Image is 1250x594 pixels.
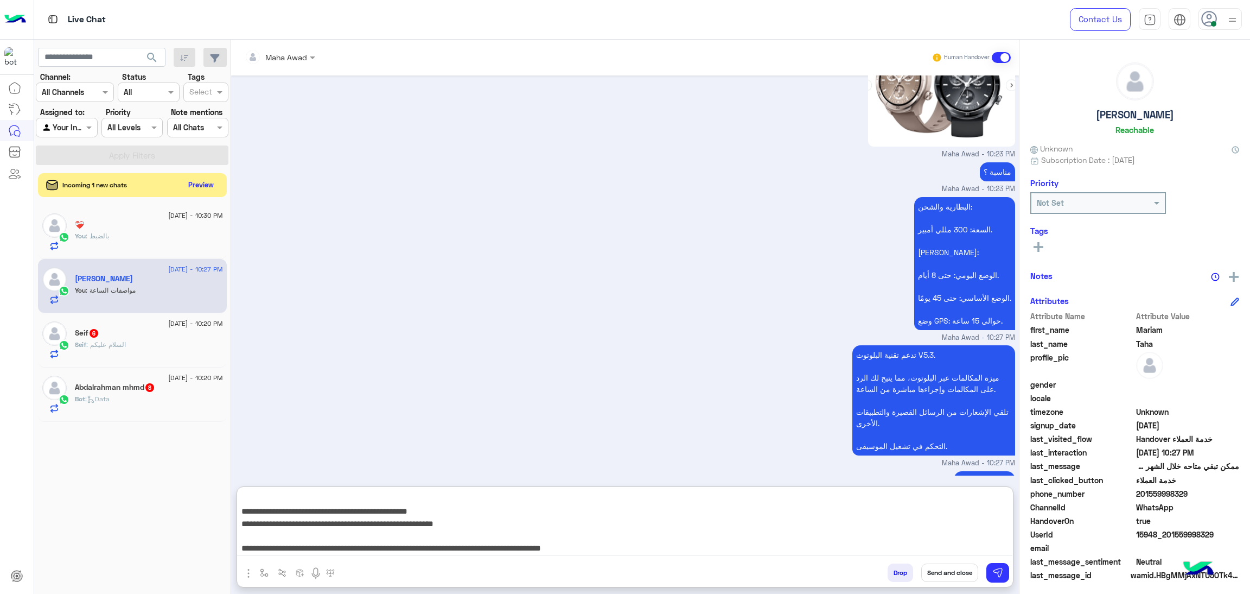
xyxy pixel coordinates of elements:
button: Trigger scenario [273,564,291,582]
h6: Reachable [1115,125,1154,135]
img: defaultAdmin.png [1136,352,1163,379]
h6: Attributes [1030,296,1069,306]
img: 1403182699927242 [4,47,24,67]
span: last_message_sentiment [1030,556,1134,567]
button: create order [291,564,309,582]
span: خدمة العملاء [1136,475,1240,486]
span: Subscription Date : [DATE] [1041,154,1135,166]
span: [DATE] - 10:27 PM [168,264,222,274]
span: true [1136,515,1240,527]
span: Maha Awad - 10:27 PM [942,458,1015,469]
span: 8 [145,383,154,392]
img: aW1hZ2UucG5n.png [868,15,1015,147]
p: 11/9/2025, 10:27 PM [914,197,1015,330]
span: Maha Awad - 10:23 PM [942,184,1015,194]
span: timezone [1030,406,1134,418]
img: select flow [260,568,269,577]
img: profile [1226,13,1239,27]
span: null [1136,393,1240,404]
h6: Tags [1030,226,1239,236]
h5: ❤‍🩹 [75,220,84,230]
img: notes [1211,273,1220,281]
img: make a call [326,569,335,578]
span: ممكن تبقي متاحه خلال الشهر ده ولا لا؟ [1136,460,1240,472]
img: add [1229,272,1239,282]
span: 15948_201559998329 [1136,529,1240,540]
span: You [75,286,86,294]
img: create order [296,568,304,577]
img: send attachment [242,567,255,580]
span: HandoverOn [1030,515,1134,527]
h5: Seif [75,328,99,338]
img: Logo [4,8,26,31]
button: Apply Filters [36,146,228,165]
h5: [PERSON_NAME] [1096,109,1174,121]
span: [DATE] - 10:20 PM [168,319,222,328]
span: Incoming 1 new chats [62,180,127,190]
span: null [1136,542,1240,554]
img: tab [1174,14,1186,26]
span: wamid.HBgMMjAxNTU5OTk4MzI5FQIAEhggQUM4QzU3MjU0Nzc2RkVFRTVBNDM0MTNCNTQ0N0ZGQ0UA [1131,570,1239,581]
p: 11/9/2025, 10:27 PM [852,345,1015,456]
img: defaultAdmin.png [42,321,67,346]
span: ChannelId [1030,502,1134,513]
p: 11/9/2025, 10:23 PM [980,162,1015,181]
span: profile_pic [1030,352,1134,377]
label: Channel: [40,71,71,83]
span: email [1030,542,1134,554]
span: phone_number [1030,488,1134,500]
div: Select [188,86,212,100]
span: [DATE] - 10:30 PM [168,211,222,220]
span: Maha Awad - 10:23 PM [942,149,1015,160]
span: Taha [1136,338,1240,350]
label: Assigned to: [40,106,85,118]
img: tab [1144,14,1156,26]
span: last_message [1030,460,1134,472]
span: last_clicked_button [1030,475,1134,486]
span: السلام عليكم [86,340,126,349]
a: Contact Us [1070,8,1131,31]
h5: Abdalrahman mhmd [75,383,155,392]
span: 0 [1136,556,1240,567]
span: last_message_id [1030,570,1128,581]
span: first_name [1030,324,1134,336]
span: 2 [1136,502,1240,513]
span: signup_date [1030,420,1134,431]
span: Handover خدمة العملاء [1136,433,1240,445]
label: Note mentions [171,106,222,118]
label: Priority [106,106,131,118]
button: Send and close [921,564,978,582]
span: Unknown [1136,406,1240,418]
img: defaultAdmin.png [42,267,67,292]
span: Mariam [1136,324,1240,336]
p: Live Chat [68,12,106,27]
img: WhatsApp [59,340,69,351]
button: Drop [888,564,913,582]
img: hulul-logo.png [1179,551,1217,589]
h6: Notes [1030,271,1053,281]
span: [DATE] - 10:20 PM [168,373,222,383]
span: last_visited_flow [1030,433,1134,445]
span: Attribute Name [1030,311,1134,322]
img: send message [992,567,1003,578]
span: locale [1030,393,1134,404]
a: tab [1139,8,1160,31]
label: Status [122,71,146,83]
img: defaultAdmin.png [1117,63,1153,100]
button: search [139,48,165,71]
span: You [75,232,86,240]
span: Seif [75,340,86,349]
img: defaultAdmin.png [42,376,67,400]
img: WhatsApp [59,232,69,243]
h6: Priority [1030,178,1058,188]
label: Tags [188,71,205,83]
span: Maha Awad - 10:27 PM [942,333,1015,343]
span: 6 [90,329,98,338]
span: 2025-09-11T19:27:36.9833489Z [1136,447,1240,458]
span: UserId [1030,529,1134,540]
img: WhatsApp [59,394,69,405]
img: send voice note [309,567,322,580]
h5: Mariam Taha [75,274,133,283]
span: مواصفات الساعة [86,286,136,294]
img: defaultAdmin.png [42,213,67,238]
